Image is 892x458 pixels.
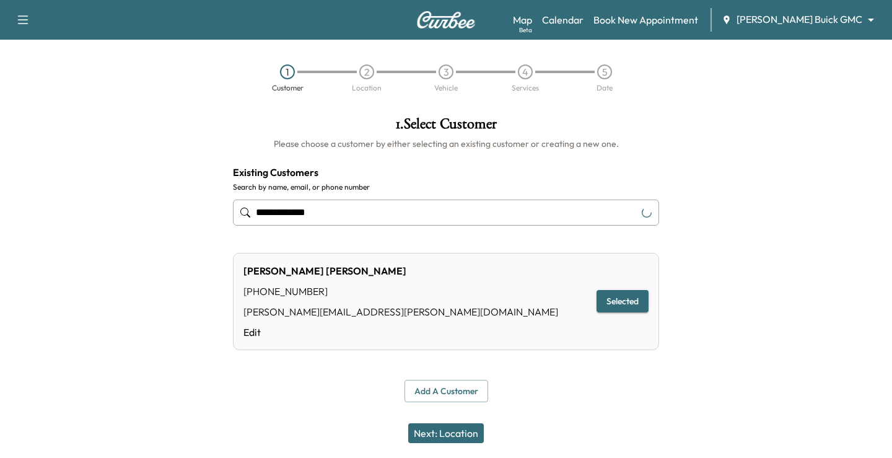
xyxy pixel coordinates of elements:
[233,117,659,138] h1: 1 . Select Customer
[404,380,488,403] button: Add a customer
[434,84,458,92] div: Vehicle
[408,423,484,443] button: Next: Location
[233,165,659,180] h4: Existing Customers
[737,12,862,27] span: [PERSON_NAME] Buick GMC
[597,84,613,92] div: Date
[542,12,584,27] a: Calendar
[512,84,539,92] div: Services
[243,284,558,299] div: [PHONE_NUMBER]
[272,84,304,92] div: Customer
[519,25,532,35] div: Beta
[593,12,698,27] a: Book New Appointment
[233,182,659,192] label: Search by name, email, or phone number
[439,64,453,79] div: 3
[513,12,532,27] a: MapBeta
[518,64,533,79] div: 4
[352,84,382,92] div: Location
[243,325,558,340] a: Edit
[359,64,374,79] div: 2
[243,304,558,319] div: [PERSON_NAME][EMAIL_ADDRESS][PERSON_NAME][DOMAIN_NAME]
[280,64,295,79] div: 1
[243,263,558,278] div: [PERSON_NAME] [PERSON_NAME]
[416,11,476,29] img: Curbee Logo
[233,138,659,150] h6: Please choose a customer by either selecting an existing customer or creating a new one.
[597,64,612,79] div: 5
[597,290,649,313] button: Selected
